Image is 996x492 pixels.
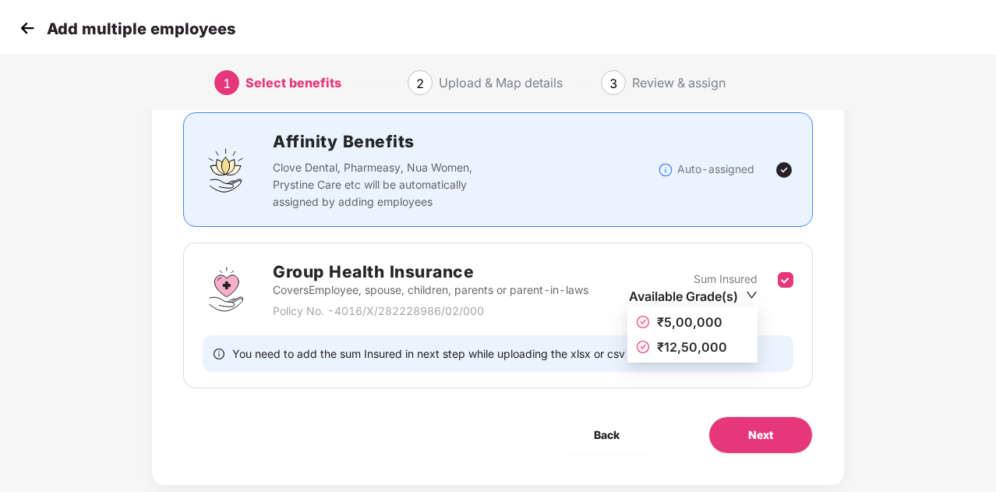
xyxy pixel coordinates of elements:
[245,70,341,95] div: Select benefits
[694,271,758,288] p: Sum Insured
[677,161,754,178] p: Auto-assigned
[273,129,658,154] h2: Affinity Benefits
[632,70,726,95] div: Review & assign
[273,281,588,299] p: Covers Employee, spouse, children, parents or parent-in-laws
[273,303,588,320] p: Policy No. - 4016/X/282228986/02/000
[416,76,424,91] span: 2
[203,266,249,313] img: svg+xml;base64,PHN2ZyBpZD0iR3JvdXBfSGVhbHRoX0luc3VyYW5jZSIgZGF0YS1uYW1lPSJHcm91cCBIZWFsdGggSW5zdX...
[594,427,620,444] span: Back
[223,76,231,91] span: 1
[657,339,727,355] span: ₹12,50,000
[273,159,503,211] p: Clove Dental, Pharmeasy, Nua Women, Prystine Care etc will be automatically assigned by adding em...
[203,147,249,193] img: svg+xml;base64,PHN2ZyBpZD0iQWZmaW5pdHlfQmVuZWZpdHMiIGRhdGEtbmFtZT0iQWZmaW5pdHkgQmVuZWZpdHMiIHhtbG...
[708,416,813,454] button: Next
[439,70,563,95] div: Upload & Map details
[657,314,722,330] span: ₹5,00,000
[273,259,588,285] h2: Group Health Insurance
[658,162,673,178] img: svg+xml;base64,PHN2ZyBpZD0iSW5mb18tXzMyeDMyIiBkYXRhLW5hbWU9IkluZm8gLSAzMngzMiIgeG1sbnM9Imh0dHA6Ly...
[555,416,659,454] button: Back
[748,427,773,444] span: Next
[232,346,728,361] span: You need to add the sum Insured in next step while uploading the xlsx or csv file for all members.
[637,316,649,328] span: check-circle
[16,16,39,40] img: svg+xml;base64,PHN2ZyB4bWxucz0iaHR0cDovL3d3dy53My5vcmcvMjAwMC9zdmciIHdpZHRoPSIzMCIgaGVpZ2h0PSIzMC...
[637,341,649,353] span: check-circle
[775,161,793,179] img: svg+xml;base64,PHN2ZyBpZD0iVGljay0yNHgyNCIgeG1sbnM9Imh0dHA6Ly93d3cudzMub3JnLzIwMDAvc3ZnIiB3aWR0aD...
[746,289,758,301] span: down
[629,288,758,305] div: Available Grade(s)
[609,76,617,91] span: 3
[47,19,235,38] p: Add multiple employees
[214,346,224,361] span: info-circle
